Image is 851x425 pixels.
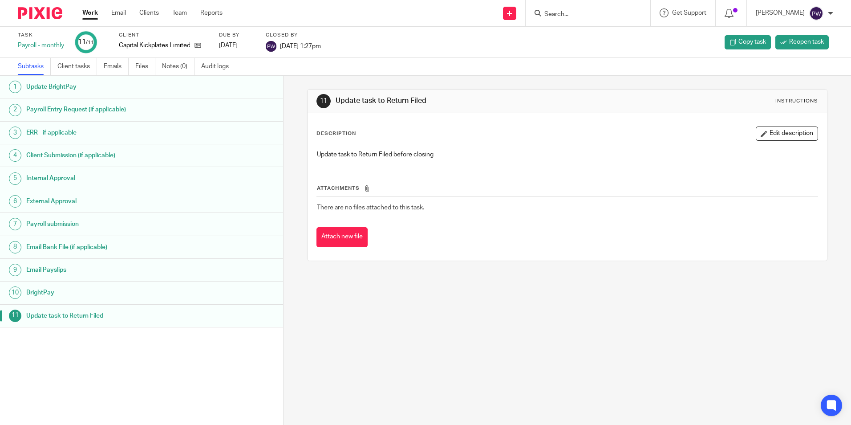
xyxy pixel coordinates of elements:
[26,172,192,185] h1: Internal Approval
[9,81,21,93] div: 1
[317,150,817,159] p: Update task to Return Filed before closing
[172,8,187,17] a: Team
[266,32,321,39] label: Closed by
[18,7,62,19] img: Pixie
[135,58,155,75] a: Files
[317,186,360,191] span: Attachments
[775,98,818,105] div: Instructions
[316,227,368,247] button: Attach new file
[809,6,823,20] img: svg%3E
[9,264,21,276] div: 9
[336,96,586,106] h1: Update task to Return Filed
[26,80,192,94] h1: Update BrightPay
[200,8,223,17] a: Reports
[139,8,159,17] a: Clients
[26,286,192,299] h1: BrightPay
[219,32,255,39] label: Due by
[316,130,356,137] p: Description
[111,8,126,17] a: Email
[162,58,195,75] a: Notes (0)
[9,195,21,208] div: 6
[119,32,208,39] label: Client
[26,217,192,231] h1: Payroll submission
[26,149,192,162] h1: Client Submission (if applicable)
[756,127,818,141] button: Edit description
[78,37,94,47] div: 11
[9,310,21,322] div: 11
[26,309,192,323] h1: Update task to Return Filed
[9,286,21,299] div: 10
[9,127,21,139] div: 3
[9,241,21,253] div: 8
[26,126,192,139] h1: ERR - if applicable
[104,58,129,75] a: Emails
[18,58,51,75] a: Subtasks
[9,104,21,116] div: 2
[26,195,192,208] h1: External Approval
[280,43,321,49] span: [DATE] 1:27pm
[9,172,21,185] div: 5
[82,8,98,17] a: Work
[266,41,276,52] img: svg%3E
[201,58,235,75] a: Audit logs
[316,94,331,108] div: 11
[9,149,21,162] div: 4
[119,41,190,50] p: Capital Kickplates Limited
[9,218,21,230] div: 7
[18,32,64,39] label: Task
[26,103,192,116] h1: Payroll Entry Request (if applicable)
[86,40,94,45] small: /11
[219,41,255,50] div: [DATE]
[18,41,64,50] div: Payroll - monthly
[26,241,192,254] h1: Email Bank File (if applicable)
[317,204,424,211] span: There are no files attached to this task.
[26,263,192,277] h1: Email Payslips
[57,58,97,75] a: Client tasks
